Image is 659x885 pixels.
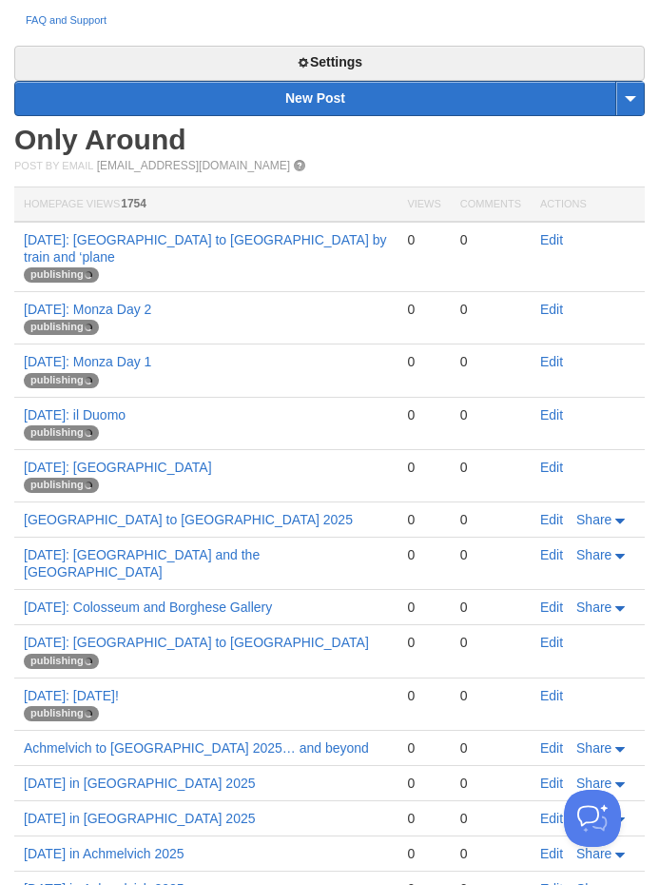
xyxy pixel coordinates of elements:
[460,459,521,476] div: 0
[540,512,563,527] a: Edit
[24,846,184,861] a: [DATE] in Achmelvich 2025
[540,407,563,423] a: Edit
[24,407,126,423] a: [DATE]: il Duomo
[460,231,521,248] div: 0
[26,12,633,29] a: FAQ and Support
[407,231,440,248] div: 0
[540,600,563,615] a: Edit
[540,354,563,369] a: Edit
[460,301,521,318] div: 0
[460,546,521,563] div: 0
[540,740,563,756] a: Edit
[460,775,521,792] div: 0
[15,82,644,115] a: New Post
[24,460,212,475] a: [DATE]: [GEOGRAPHIC_DATA]
[24,302,151,317] a: [DATE]: Monza Day 2
[14,46,645,81] a: Settings
[451,187,531,222] th: Comments
[407,301,440,318] div: 0
[24,267,99,283] span: publishing
[576,600,611,615] span: Share
[540,776,563,791] a: Edit
[407,687,440,704] div: 0
[24,547,260,580] a: [DATE]: [GEOGRAPHIC_DATA] and the [GEOGRAPHIC_DATA]
[24,635,369,650] a: [DATE]: [GEOGRAPHIC_DATA] to [GEOGRAPHIC_DATA]
[460,687,521,704] div: 0
[407,845,440,862] div: 0
[85,271,92,279] img: loading-tiny-gray.gif
[85,658,92,665] img: loading-tiny-gray.gif
[540,460,563,475] a: Edit
[407,810,440,827] div: 0
[460,406,521,423] div: 0
[407,739,440,757] div: 0
[540,846,563,861] a: Edit
[460,353,521,370] div: 0
[407,353,440,370] div: 0
[564,790,621,847] iframe: Help Scout Beacon - Open
[121,197,146,210] span: 1754
[540,688,563,703] a: Edit
[460,634,521,651] div: 0
[576,776,611,791] span: Share
[85,482,92,489] img: loading-tiny-gray.gif
[407,634,440,651] div: 0
[531,187,645,222] th: Actions
[24,811,256,826] a: [DATE] in [GEOGRAPHIC_DATA] 2025
[24,373,99,388] span: publishing
[460,511,521,528] div: 0
[85,324,92,331] img: loading-tiny-gray.gif
[85,710,92,718] img: loading-tiny-gray.gif
[24,425,99,441] span: publishing
[460,845,521,862] div: 0
[24,232,386,265] a: [DATE]: [GEOGRAPHIC_DATA] to [GEOGRAPHIC_DATA] by train and ‘plane
[407,459,440,476] div: 0
[24,776,256,791] a: [DATE] in [GEOGRAPHIC_DATA] 2025
[24,512,353,527] a: [GEOGRAPHIC_DATA] to [GEOGRAPHIC_DATA] 2025
[407,775,440,792] div: 0
[540,232,563,247] a: Edit
[407,546,440,563] div: 0
[407,599,440,616] div: 0
[24,688,119,703] a: [DATE]: [DATE]!
[460,599,521,616] div: 0
[540,302,563,317] a: Edit
[407,406,440,423] div: 0
[24,654,99,669] span: publishing
[576,740,611,756] span: Share
[24,740,369,756] a: Achmelvich to [GEOGRAPHIC_DATA] 2025… and beyond
[97,159,290,172] a: [EMAIL_ADDRESS][DOMAIN_NAME]
[576,512,611,527] span: Share
[540,547,563,562] a: Edit
[85,377,92,384] img: loading-tiny-gray.gif
[14,187,397,222] th: Homepage Views
[576,547,611,562] span: Share
[407,511,440,528] div: 0
[460,810,521,827] div: 0
[24,478,99,493] span: publishing
[540,635,563,650] a: Edit
[85,429,92,437] img: loading-tiny-gray.gif
[460,739,521,757] div: 0
[14,160,93,171] span: Post by Email
[14,124,186,155] a: Only Around
[24,354,151,369] a: [DATE]: Monza Day 1
[24,320,99,335] span: publishing
[24,600,272,615] a: [DATE]: Colosseum and Borghese Gallery
[540,811,563,826] a: Edit
[24,706,99,721] span: publishing
[576,846,611,861] span: Share
[397,187,450,222] th: Views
